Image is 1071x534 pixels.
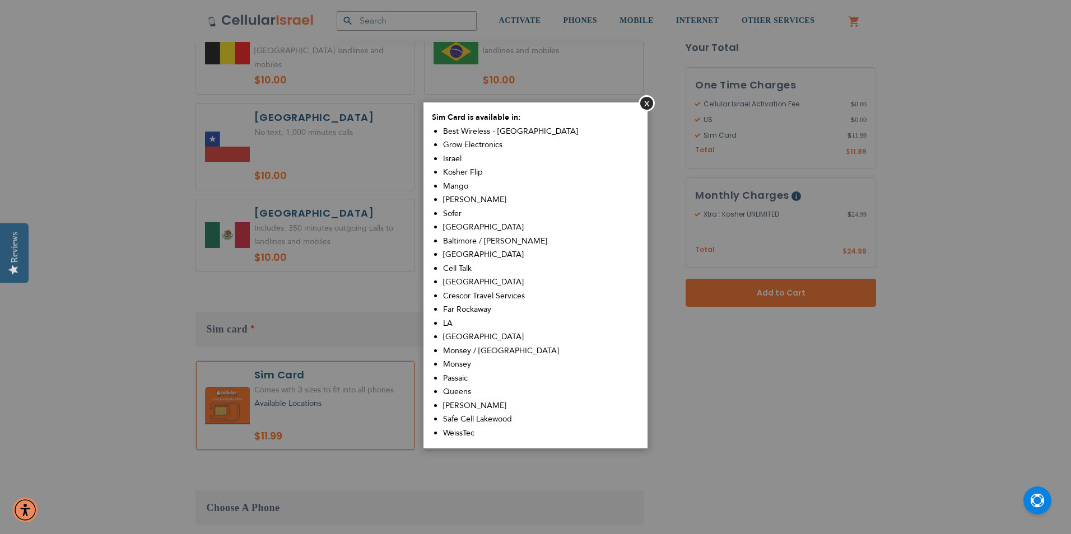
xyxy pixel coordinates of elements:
div: Reviews [10,232,20,263]
span: Kosher Flip [443,167,483,177]
span: Monsey / [GEOGRAPHIC_DATA] [443,345,559,356]
span: [PERSON_NAME] [443,400,506,411]
span: Safe Cell Lakewood [443,414,512,424]
span: [GEOGRAPHIC_DATA] [443,249,524,260]
span: WeissTec [443,428,474,438]
span: Monsey [443,359,471,369]
span: Best Wireless - [GEOGRAPHIC_DATA] [443,126,578,137]
span: Queens [443,386,471,397]
span: Passaic [443,373,468,383]
span: Crescor Travel Services [443,291,525,301]
span: Cell Talk [443,263,472,274]
span: Mango [443,181,468,191]
span: Sim Card is available in: [432,112,520,123]
span: [GEOGRAPHIC_DATA] [443,331,524,342]
span: Grow Electronics [443,139,502,150]
span: [PERSON_NAME] [443,194,506,205]
span: LA [443,318,453,329]
span: [GEOGRAPHIC_DATA] [443,277,524,287]
div: Accessibility Menu [13,498,38,522]
span: Far Rockaway [443,304,491,315]
span: Israel [443,153,462,164]
span: [GEOGRAPHIC_DATA] [443,222,524,232]
span: Baltimore / [PERSON_NAME] [443,236,547,246]
span: Sofer [443,208,462,219]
